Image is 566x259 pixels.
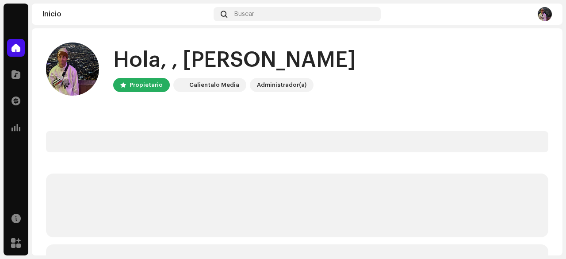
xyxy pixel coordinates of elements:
div: Propietario [130,80,163,90]
div: Inicio [42,11,210,18]
img: 56bfc61a-a643-4849-adff-b8d187e261ae [46,43,99,96]
div: Hola, , [PERSON_NAME] [113,46,356,74]
span: Buscar [234,11,254,18]
div: Administrador(a) [257,80,306,90]
div: Calientalo Media [189,80,239,90]
img: 4d5a508c-c80f-4d99-b7fb-82554657661d [175,80,186,90]
img: 56bfc61a-a643-4849-adff-b8d187e261ae [538,7,552,21]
